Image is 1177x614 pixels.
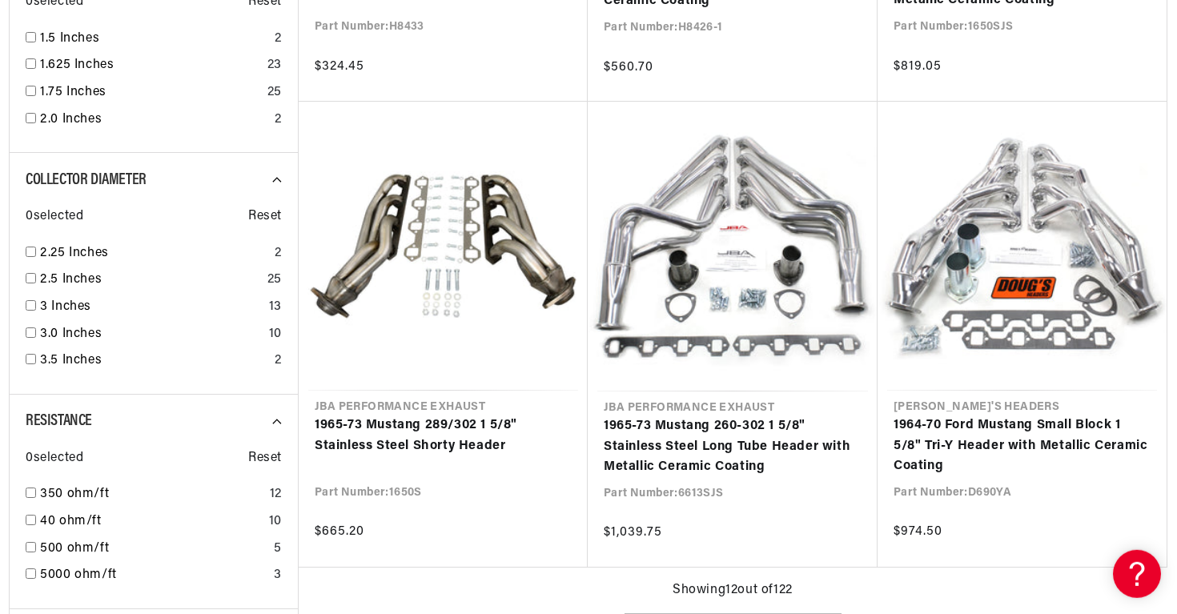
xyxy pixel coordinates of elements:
[269,512,282,532] div: 10
[267,270,282,291] div: 25
[274,565,282,586] div: 3
[40,243,268,264] a: 2.25 Inches
[40,512,263,532] a: 40 ohm/ft
[40,82,261,103] a: 1.75 Inches
[604,416,862,478] a: 1965-73 Mustang 260-302 1 5/8" Stainless Steel Long Tube Header with Metallic Ceramic Coating
[26,413,92,429] span: Resistance
[26,448,83,469] span: 0 selected
[274,539,282,560] div: 5
[248,207,282,227] span: Reset
[269,297,282,318] div: 13
[275,29,282,50] div: 2
[40,297,263,318] a: 3 Inches
[40,565,267,586] a: 5000 ohm/ft
[275,351,282,371] div: 2
[275,243,282,264] div: 2
[270,484,282,505] div: 12
[894,415,1151,477] a: 1964-70 Ford Mustang Small Block 1 5/8" Tri-Y Header with Metallic Ceramic Coating
[315,415,572,456] a: 1965-73 Mustang 289/302 1 5/8" Stainless Steel Shorty Header
[40,324,263,345] a: 3.0 Inches
[40,29,268,50] a: 1.5 Inches
[275,110,282,130] div: 2
[26,172,147,188] span: Collector Diameter
[673,580,793,601] span: Showing 12 out of 122
[26,207,83,227] span: 0 selected
[248,448,282,469] span: Reset
[40,351,268,371] a: 3.5 Inches
[40,110,268,130] a: 2.0 Inches
[40,270,261,291] a: 2.5 Inches
[267,82,282,103] div: 25
[269,324,282,345] div: 10
[40,55,261,76] a: 1.625 Inches
[40,484,263,505] a: 350 ohm/ft
[40,539,267,560] a: 500 ohm/ft
[267,55,282,76] div: 23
